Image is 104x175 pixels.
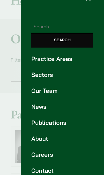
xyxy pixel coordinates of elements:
[31,118,93,127] a: Publications
[31,33,93,48] input: Search
[31,87,93,95] a: Our Team
[31,134,93,143] a: About
[31,102,93,111] a: News
[31,21,93,33] input: Search for:
[31,71,93,80] a: Sectors
[31,150,93,159] a: Careers
[31,55,93,64] a: Practice Areas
